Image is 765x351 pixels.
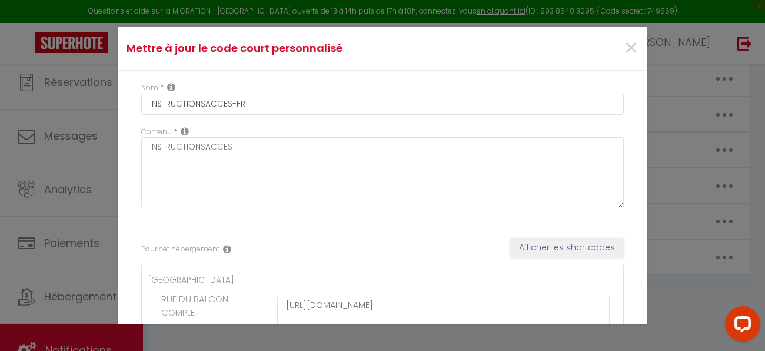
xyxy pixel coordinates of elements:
span: × [624,31,638,66]
label: Pour cet hébergement [141,244,219,255]
iframe: LiveChat chat widget [716,302,765,351]
label: [GEOGRAPHIC_DATA] [148,273,234,286]
i: Rental [223,244,231,254]
i: Custom short code name [167,82,175,92]
label: Nom [141,82,158,94]
i: Replacable content [181,127,189,136]
input: Custom code name [141,94,624,115]
button: Afficher les shortcodes [510,238,624,258]
button: Close [624,36,638,61]
label: Contenu [141,127,172,138]
h4: Mettre à jour le code court personnalisé [127,40,463,57]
